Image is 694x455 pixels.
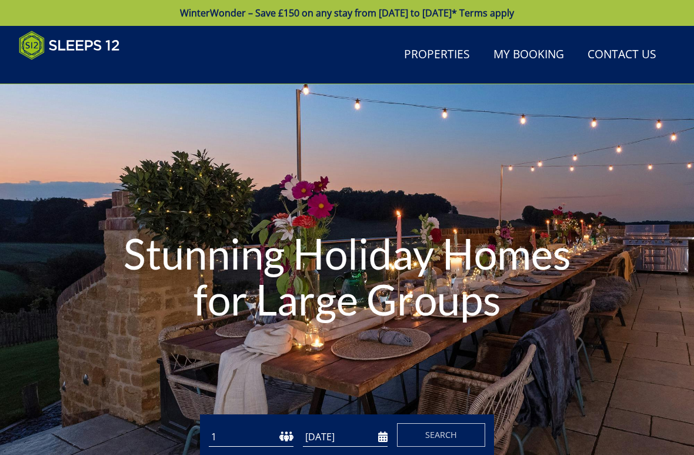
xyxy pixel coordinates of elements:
a: Contact Us [583,42,661,68]
input: Arrival Date [303,427,388,447]
button: Search [397,423,485,447]
span: Search [425,429,457,440]
img: Sleeps 12 [19,31,120,60]
a: Properties [399,42,475,68]
iframe: Customer reviews powered by Trustpilot [13,67,136,77]
h1: Stunning Holiday Homes for Large Groups [104,207,590,346]
a: My Booking [489,42,569,68]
